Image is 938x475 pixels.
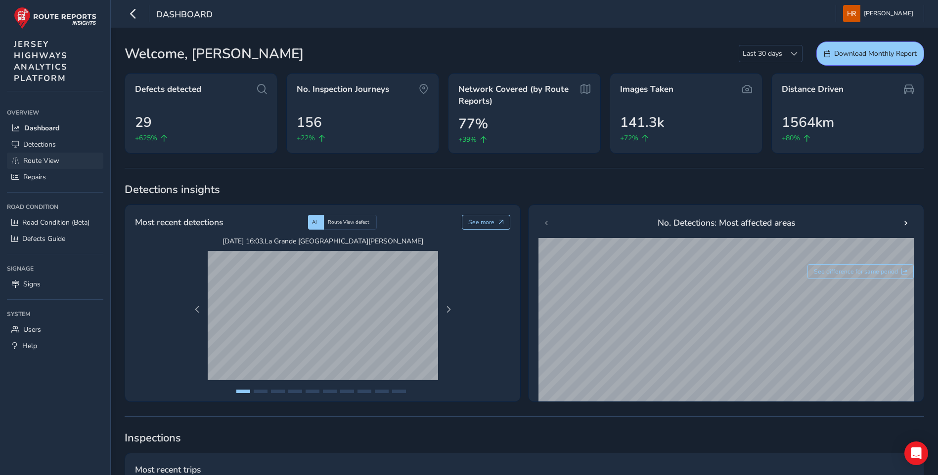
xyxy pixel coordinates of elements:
div: Overview [7,105,103,120]
a: Route View [7,153,103,169]
span: See more [468,218,494,226]
div: Route View defect [324,215,377,230]
span: Users [23,325,41,334]
a: Signs [7,276,103,292]
button: Download Monthly Report [816,41,924,66]
span: Welcome, [PERSON_NAME] [125,43,304,64]
span: 77% [458,114,488,134]
span: Detections [23,140,56,149]
button: Page 7 [340,390,354,393]
span: Download Monthly Report [834,49,917,58]
span: [PERSON_NAME] [864,5,913,22]
span: Most recent detections [135,216,223,229]
button: Page 6 [323,390,337,393]
span: Detections insights [125,182,924,197]
div: Road Condition [7,199,103,214]
span: 1564km [782,112,834,133]
span: 141.3k [620,112,664,133]
span: Signs [23,279,41,289]
span: Dashboard [24,123,59,133]
span: AI [312,219,317,226]
span: Images Taken [620,83,673,95]
span: 156 [297,112,322,133]
button: Page 1 [236,390,250,393]
button: Page 5 [306,390,319,393]
button: Previous Page [190,303,204,317]
span: Last 30 days [739,45,786,62]
span: JERSEY HIGHWAYS ANALYTICS PLATFORM [14,39,68,84]
span: Road Condition (Beta) [22,218,89,227]
button: Page 9 [375,390,389,393]
a: Help [7,338,103,354]
button: Next Page [442,303,455,317]
div: System [7,307,103,321]
button: Page 3 [271,390,285,393]
a: Users [7,321,103,338]
span: +80% [782,133,800,143]
div: Signage [7,261,103,276]
span: No. Detections: Most affected areas [658,216,795,229]
span: +72% [620,133,638,143]
span: Route View [23,156,59,165]
button: Page 4 [288,390,302,393]
button: Page 8 [357,390,371,393]
button: See difference for same period [807,264,914,279]
div: Open Intercom Messenger [904,441,928,465]
span: 29 [135,112,152,133]
button: See more [462,215,511,230]
span: [DATE] 16:03 , La Grande [GEOGRAPHIC_DATA][PERSON_NAME] [208,237,438,246]
span: No. Inspection Journeys [297,83,389,95]
span: Network Covered (by Route Reports) [458,83,577,107]
a: Road Condition (Beta) [7,214,103,231]
img: diamond-layout [843,5,860,22]
span: +625% [135,133,157,143]
span: Defects Guide [22,234,65,243]
span: Route View defect [328,219,369,226]
button: Page 10 [392,390,406,393]
span: Dashboard [156,8,213,22]
span: Defects detected [135,83,201,95]
a: Repairs [7,169,103,185]
div: AI [308,215,324,230]
span: See difference for same period [814,268,898,276]
span: +22% [297,133,315,143]
a: Detections [7,136,103,153]
a: Dashboard [7,120,103,136]
span: +39% [458,134,477,145]
span: Inspections [125,431,924,445]
span: Distance Driven [782,83,844,95]
span: Repairs [23,172,46,182]
button: [PERSON_NAME] [843,5,917,22]
span: Help [22,341,37,351]
a: Defects Guide [7,231,103,247]
button: Page 2 [254,390,268,393]
img: rr logo [14,7,96,29]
